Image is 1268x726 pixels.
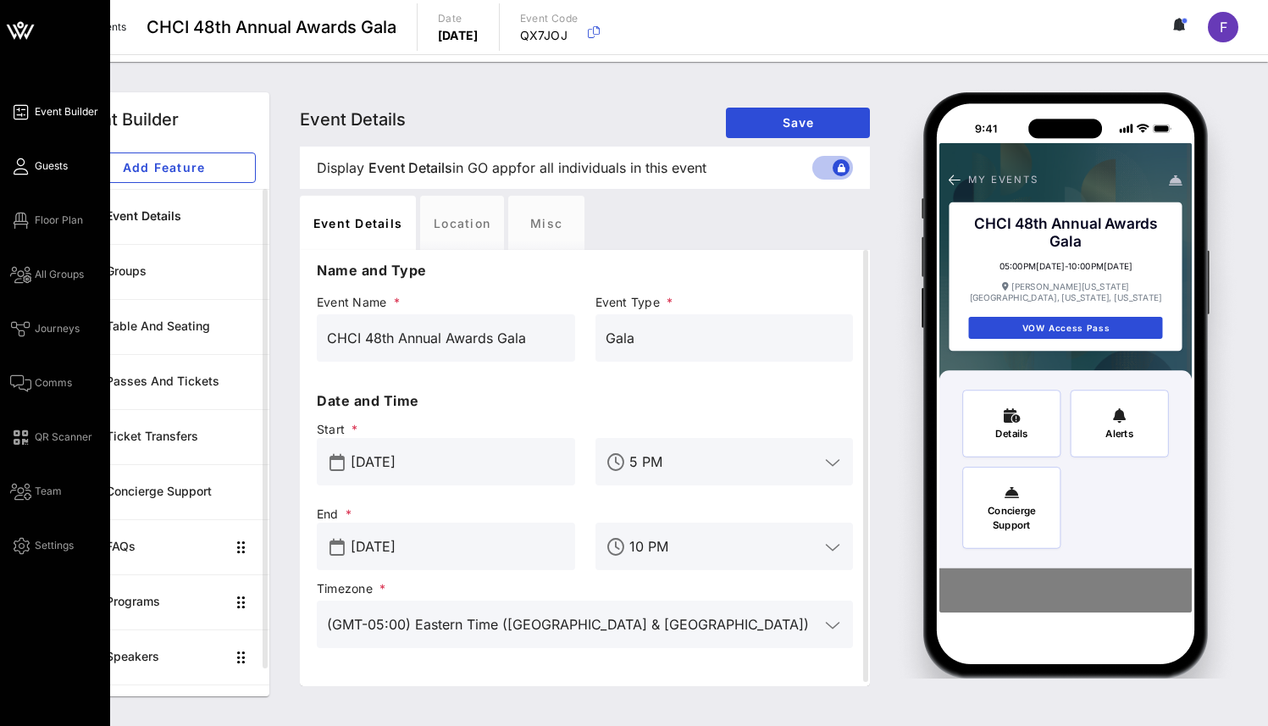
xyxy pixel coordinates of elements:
[106,374,256,389] div: Passes and Tickets
[106,595,225,609] div: Programs
[595,294,854,311] span: Event Type
[35,104,98,119] span: Event Builder
[106,540,225,554] div: FAQs
[58,189,269,244] a: Event Details
[10,427,92,447] a: QR Scanner
[368,158,452,178] span: Event Details
[58,409,269,464] a: Ticket Transfers
[58,464,269,519] a: Concierge Support
[317,391,853,411] p: Date and Time
[327,324,565,352] input: Event Name
[351,448,565,475] input: Start Date
[106,319,256,334] div: Table and Seating
[606,324,844,352] input: Event Type
[35,267,84,282] span: All Groups
[71,152,256,183] button: Add Feature
[86,160,241,175] span: Add Feature
[10,210,83,230] a: Floor Plan
[106,650,225,664] div: Speakers
[520,10,579,27] p: Event Code
[329,454,345,471] button: prepend icon
[300,196,416,250] div: Event Details
[71,107,179,132] div: Event Builder
[10,156,68,176] a: Guests
[739,115,856,130] span: Save
[329,539,345,556] button: prepend icon
[58,519,269,574] a: FAQs
[10,264,84,285] a: All Groups
[1208,12,1238,42] div: F
[58,629,269,684] a: Speakers
[517,158,706,178] span: for all individuals in this event
[35,538,74,553] span: Settings
[35,321,80,336] span: Journeys
[327,611,819,638] input: Timezone
[629,533,820,560] input: End Time
[317,158,706,178] span: Display in GO app
[351,533,565,560] input: End Date
[629,448,820,475] input: Start Time
[438,10,479,27] p: Date
[438,27,479,44] p: [DATE]
[35,430,92,445] span: QR Scanner
[106,264,256,279] div: Groups
[300,109,406,130] span: Event Details
[58,299,269,354] a: Table and Seating
[317,260,853,280] p: Name and Type
[35,158,68,174] span: Guests
[35,213,83,228] span: Floor Plan
[317,421,575,438] span: Start
[317,506,575,523] span: End
[10,102,98,122] a: Event Builder
[520,27,579,44] p: QX7JOJ
[420,196,504,250] div: Location
[508,196,584,250] div: Misc
[35,484,62,499] span: Team
[10,373,72,393] a: Comms
[317,294,575,311] span: Event Name
[106,209,256,224] div: Event Details
[726,108,870,138] button: Save
[58,244,269,299] a: Groups
[10,481,62,502] a: Team
[10,319,80,339] a: Journeys
[147,14,396,40] span: CHCI 48th Annual Awards Gala
[1220,19,1227,36] span: F
[106,485,256,499] div: Concierge Support
[58,354,269,409] a: Passes and Tickets
[35,375,72,391] span: Comms
[106,430,256,444] div: Ticket Transfers
[10,535,74,556] a: Settings
[317,580,853,597] span: Timezone
[58,574,269,629] a: Programs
